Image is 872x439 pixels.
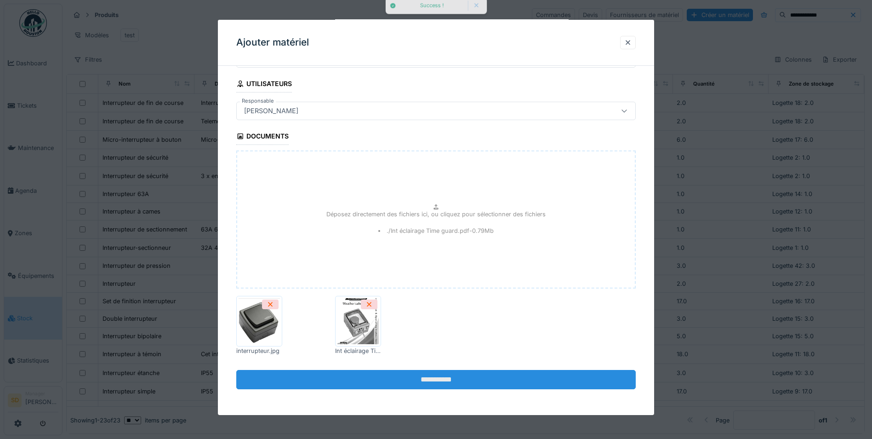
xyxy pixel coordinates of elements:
[337,298,379,344] img: s81rpvsucyyic46bte8u8kcf28as
[236,37,309,48] h3: Ajouter matériel
[239,298,280,344] img: x1det6ycdjrza4gxi1f4knletywg
[378,226,494,235] li: ./Int éclairage Time guard.pdf - 0.79 Mb
[236,77,292,92] div: Utilisateurs
[236,347,282,355] div: interrupteur.jpg
[395,13,467,21] div: Success !
[240,97,276,105] label: Responsable
[335,347,381,355] div: Int éclairage Time guard.pdf
[326,210,546,219] p: Déposez directement des fichiers ici, ou cliquez pour sélectionner des fichiers
[236,129,289,145] div: Documents
[240,106,302,116] div: [PERSON_NAME]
